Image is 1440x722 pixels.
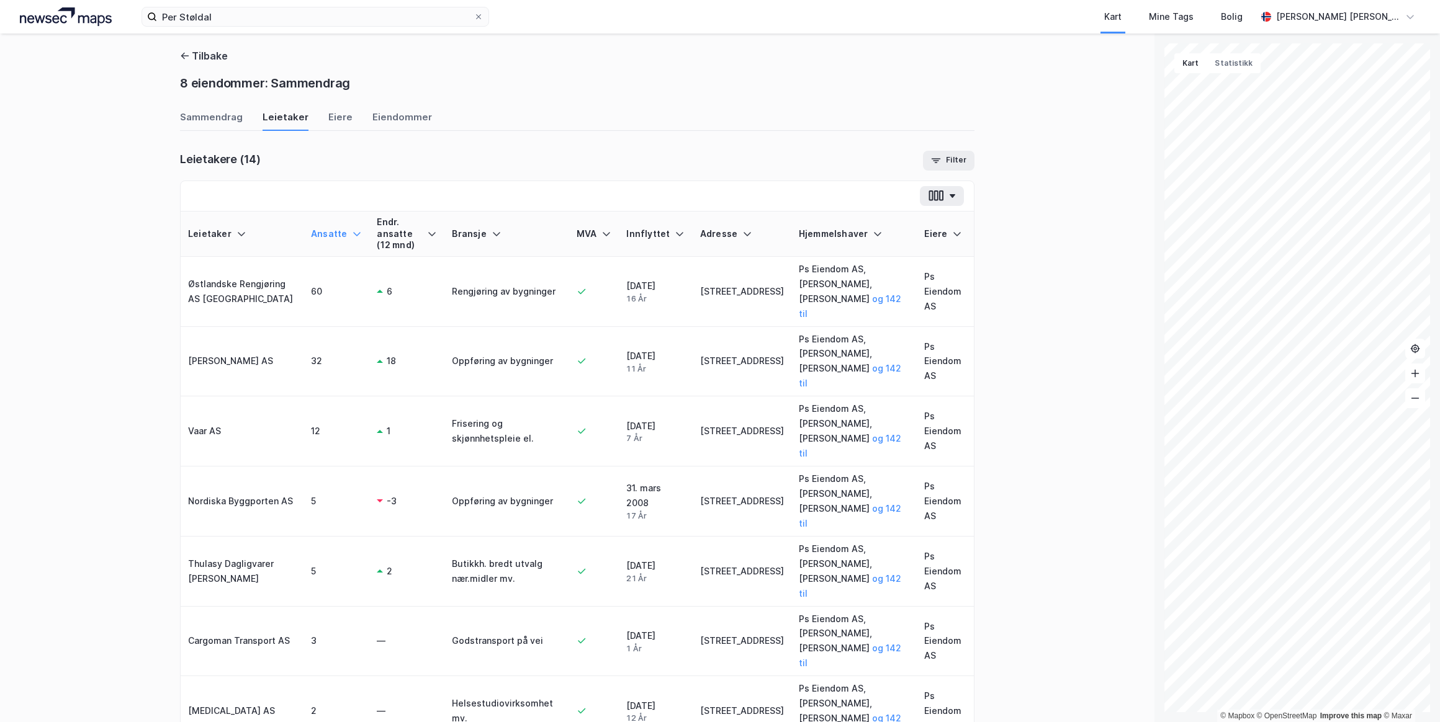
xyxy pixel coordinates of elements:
div: Endr. ansatte (12 mnd) [377,216,437,251]
div: [PERSON_NAME] [PERSON_NAME] [1276,9,1400,24]
td: [STREET_ADDRESS] [693,257,791,327]
div: Sammendrag [180,110,243,131]
td: Ps Eiendom AS [917,327,974,397]
div: Ps Eiendom AS, [PERSON_NAME], [PERSON_NAME] [799,262,910,321]
td: Thulasy Dagligvarer [PERSON_NAME] [181,537,304,607]
div: [DATE] [626,628,685,654]
div: Leietaker [263,110,308,131]
div: [DATE] [626,558,685,584]
div: Eiere [924,228,966,240]
td: Ps Eiendom AS [917,466,974,537]
td: [STREET_ADDRESS] [693,396,791,466]
div: Hjemmelshaver [799,228,910,240]
td: 32 [304,327,369,397]
img: logo.a4113a55bc3d86da70a041830d287a7e.svg [20,7,112,26]
td: 5 [304,537,369,607]
div: — [377,633,437,648]
div: Adresse [700,228,784,240]
td: 3 [304,607,369,677]
td: Nordiska Byggporten AS [181,466,304,537]
div: Ps Eiendom AS, [PERSON_NAME], [PERSON_NAME] [799,612,910,671]
div: 17 År [626,510,685,521]
div: Mine Tags [1149,9,1194,24]
td: Østlandske Rengjøring AS [GEOGRAPHIC_DATA] [181,257,304,327]
input: Søk på adresse, matrikkel, gårdeiere, leietakere eller personer [157,7,474,26]
div: Ansatte [311,228,362,240]
td: [STREET_ADDRESS] [693,466,791,537]
div: 1 År [626,643,685,654]
td: Ps Eiendom AS [917,607,974,677]
td: 5 [304,466,369,537]
td: Ps Eiendom AS [917,396,974,466]
td: Oppføring av bygninger [444,466,569,537]
div: [DATE] [626,349,685,374]
td: Rengjøring av bygninger [444,257,569,327]
div: Bransje [452,228,562,240]
div: 2 [387,564,392,579]
div: 7 År [626,433,685,443]
div: Leietaker [188,228,296,240]
div: 1 [387,424,390,439]
a: OpenStreetMap [1257,711,1317,720]
div: Ps Eiendom AS, [PERSON_NAME], [PERSON_NAME] [799,401,910,461]
td: Godstransport på vei [444,607,569,677]
td: Vaar AS [181,396,304,466]
div: — [377,703,437,718]
button: Kart [1174,53,1207,73]
div: 16 År [626,293,685,304]
td: [STREET_ADDRESS] [693,607,791,677]
div: MVA [577,228,612,240]
div: -3 [387,494,397,509]
div: Ps Eiendom AS, [PERSON_NAME], [PERSON_NAME] [799,332,910,391]
td: Cargoman Transport AS [181,607,304,677]
div: 18 [387,354,396,368]
div: 21 År [626,573,685,584]
div: 8 eiendommer: Sammendrag [180,73,350,93]
div: [DATE] [626,419,685,444]
div: 6 [387,284,392,299]
div: Ps Eiendom AS, [PERSON_NAME], [PERSON_NAME] [799,471,910,531]
div: Eiere [328,110,353,131]
td: Ps Eiendom AS [917,537,974,607]
button: Tilbake [180,48,228,63]
div: Eiendommer [372,110,432,131]
div: Innflyttet [626,228,685,240]
td: Frisering og skjønnhetspleie el. [444,396,569,466]
td: [STREET_ADDRESS] [693,537,791,607]
td: 60 [304,257,369,327]
div: Leietakere (14) [180,152,261,167]
td: Ps Eiendom AS [917,257,974,327]
a: Mapbox [1220,711,1254,720]
div: Kontrollprogram for chat [1378,662,1440,722]
div: 31. mars 2008 [626,481,685,521]
div: [DATE] [626,279,685,304]
iframe: Chat Widget [1378,662,1440,722]
button: Statistikk [1207,53,1261,73]
td: Oppføring av bygninger [444,327,569,397]
button: Filter [923,151,974,171]
td: [PERSON_NAME] AS [181,327,304,397]
div: Bolig [1221,9,1243,24]
div: 11 År [626,363,685,374]
td: [STREET_ADDRESS] [693,327,791,397]
td: 12 [304,396,369,466]
a: Improve this map [1320,711,1382,720]
td: Butikkh. bredt utvalg nær.midler mv. [444,537,569,607]
div: Kart [1104,9,1122,24]
div: Ps Eiendom AS, [PERSON_NAME], [PERSON_NAME] [799,541,910,601]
